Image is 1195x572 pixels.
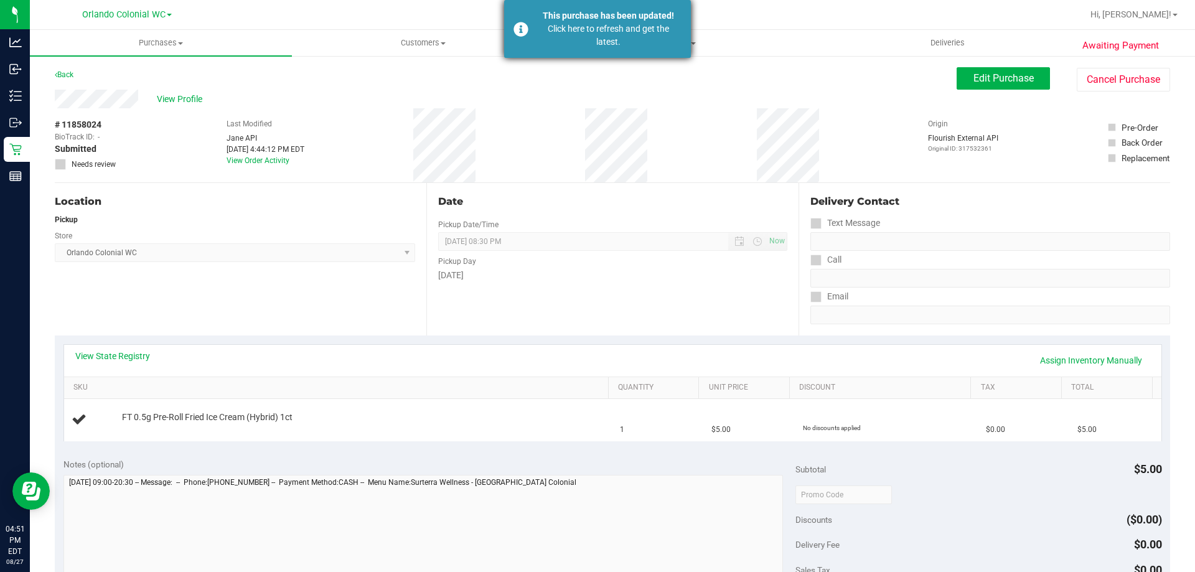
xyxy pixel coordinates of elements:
[795,509,832,531] span: Discounts
[1090,9,1171,19] span: Hi, [PERSON_NAME]!
[928,144,998,153] p: Original ID: 317532361
[6,557,24,566] p: 08/27
[1082,39,1159,53] span: Awaiting Payment
[1071,383,1147,393] a: Total
[438,269,787,282] div: [DATE]
[227,144,304,155] div: [DATE] 4:44:12 PM EDT
[986,424,1005,436] span: $0.00
[620,424,624,436] span: 1
[293,37,553,49] span: Customers
[227,118,272,129] label: Last Modified
[122,411,293,423] span: FT 0.5g Pre-Roll Fried Ice Cream (Hybrid) 1ct
[535,22,682,49] div: Click here to refresh and get the latest.
[55,131,95,143] span: BioTrack ID:
[438,256,476,267] label: Pickup Day
[12,472,50,510] iframe: Resource center
[928,133,998,153] div: Flourish External API
[1134,538,1162,551] span: $0.00
[55,194,415,209] div: Location
[98,131,100,143] span: -
[795,485,892,504] input: Promo Code
[30,30,292,56] a: Purchases
[803,424,861,431] span: No discounts applied
[9,170,22,182] inline-svg: Reports
[810,288,848,306] label: Email
[292,30,554,56] a: Customers
[810,194,1170,209] div: Delivery Contact
[810,232,1170,251] input: Format: (999) 999-9999
[72,159,116,170] span: Needs review
[535,9,682,22] div: This purchase has been updated!
[810,269,1170,288] input: Format: (999) 999-9999
[1122,121,1158,134] div: Pre-Order
[157,93,207,106] span: View Profile
[1127,513,1162,526] span: ($0.00)
[55,70,73,79] a: Back
[981,383,1057,393] a: Tax
[6,523,24,557] p: 04:51 PM EDT
[799,383,966,393] a: Discount
[914,37,982,49] span: Deliveries
[1134,462,1162,476] span: $5.00
[9,63,22,75] inline-svg: Inbound
[817,30,1079,56] a: Deliveries
[810,214,880,232] label: Text Message
[1032,350,1150,371] a: Assign Inventory Manually
[618,383,694,393] a: Quantity
[227,133,304,144] div: Jane API
[55,118,101,131] span: # 11858024
[1122,136,1163,149] div: Back Order
[928,118,948,129] label: Origin
[30,37,292,49] span: Purchases
[75,350,150,362] a: View State Registry
[810,251,841,269] label: Call
[9,36,22,49] inline-svg: Analytics
[55,143,96,156] span: Submitted
[55,215,78,224] strong: Pickup
[55,230,72,241] label: Store
[795,540,840,550] span: Delivery Fee
[9,143,22,156] inline-svg: Retail
[227,156,289,165] a: View Order Activity
[9,90,22,102] inline-svg: Inventory
[795,464,826,474] span: Subtotal
[63,459,124,469] span: Notes (optional)
[1077,68,1170,91] button: Cancel Purchase
[1122,152,1169,164] div: Replacement
[957,67,1050,90] button: Edit Purchase
[711,424,731,436] span: $5.00
[438,194,787,209] div: Date
[973,72,1034,84] span: Edit Purchase
[73,383,603,393] a: SKU
[82,9,166,20] span: Orlando Colonial WC
[438,219,499,230] label: Pickup Date/Time
[709,383,785,393] a: Unit Price
[9,116,22,129] inline-svg: Outbound
[1077,424,1097,436] span: $5.00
